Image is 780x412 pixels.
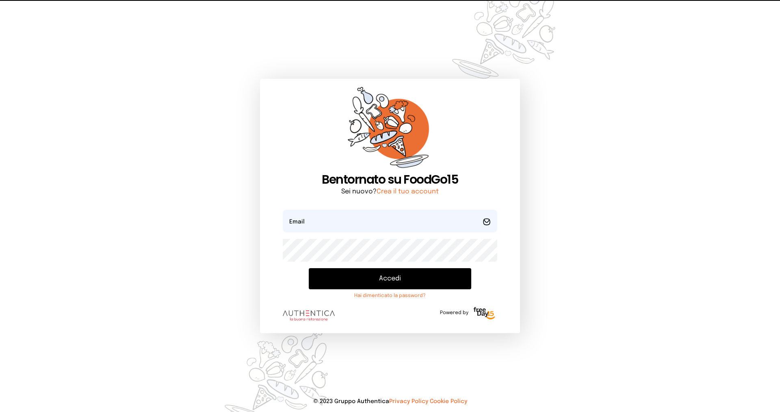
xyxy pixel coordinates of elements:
[348,87,432,173] img: sticker-orange.65babaf.png
[440,310,468,316] span: Powered by
[309,293,471,299] a: Hai dimenticato la password?
[13,397,767,405] p: © 2023 Gruppo Authentica
[283,172,497,187] h1: Bentornato su FoodGo15
[430,399,467,404] a: Cookie Policy
[472,306,497,322] img: logo-freeday.3e08031.png
[389,399,428,404] a: Privacy Policy
[309,268,471,289] button: Accedi
[377,188,439,195] a: Crea il tuo account
[283,310,335,321] img: logo.8f33a47.png
[283,187,497,197] p: Sei nuovo?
